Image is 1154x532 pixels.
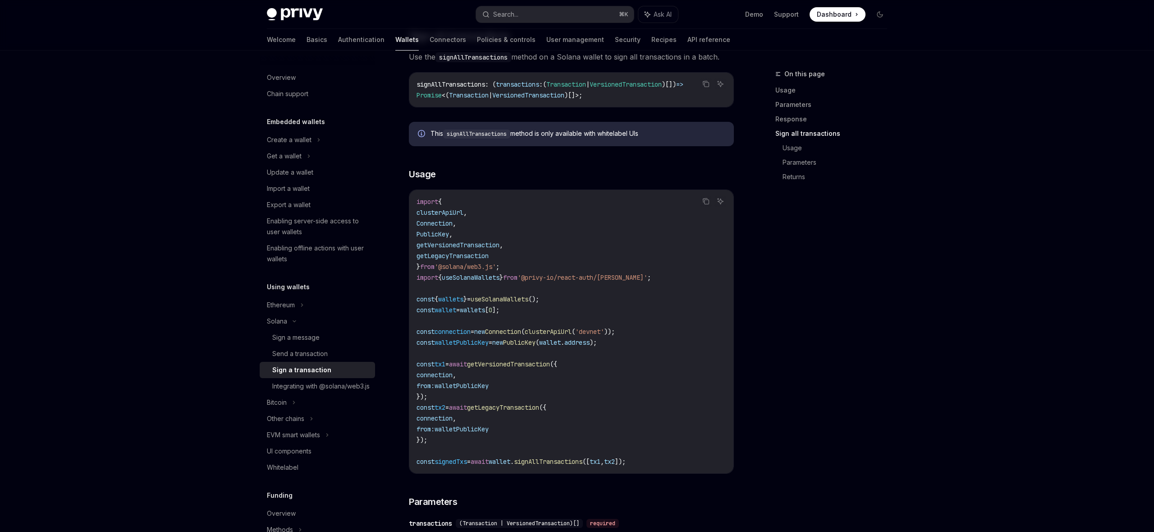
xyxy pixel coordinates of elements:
span: import [417,273,438,282]
span: ; [579,91,582,99]
span: : [539,80,543,88]
span: PublicKey [503,338,536,347]
span: VersionedTransaction [590,80,662,88]
span: signAllTransactions [514,458,582,466]
button: Ask AI [638,6,678,23]
span: const [417,328,435,336]
span: = [456,306,460,314]
span: = [445,403,449,412]
div: EVM smart wallets [267,430,320,440]
span: Connection [417,219,453,227]
span: wallet [435,306,456,314]
div: Sign a message [272,332,320,343]
a: Overview [260,505,375,522]
span: ]); [615,458,626,466]
span: from [503,273,517,282]
a: Authentication [338,29,385,51]
span: )[] [564,91,575,99]
span: )); [604,328,615,336]
span: const [417,403,435,412]
span: . [510,458,514,466]
span: 'devnet' [575,328,604,336]
a: Basics [307,29,327,51]
div: Solana [267,316,287,327]
a: Update a wallet [260,164,375,180]
span: ( [521,328,525,336]
span: wallets [460,306,485,314]
img: dark logo [267,8,323,21]
div: Search... [493,9,518,20]
a: Returns [783,170,894,184]
span: , [453,371,456,379]
button: Copy the contents from the code block [700,195,712,207]
span: | [489,91,492,99]
span: (Transaction | VersionedTransaction)[] [459,520,579,527]
span: }); [417,436,427,444]
div: Overview [267,72,296,83]
a: Dashboard [810,7,865,22]
span: Transaction [449,91,489,99]
a: Security [615,29,641,51]
div: Update a wallet [267,167,313,178]
span: = [467,295,471,303]
span: connection [417,414,453,422]
a: Wallets [395,29,419,51]
span: , [453,414,456,422]
span: const [417,458,435,466]
span: 0 [489,306,492,314]
span: useSolanaWallets [471,295,528,303]
div: Ethereum [267,300,295,310]
span: , [449,230,453,238]
span: signAllTransactions [417,80,485,88]
span: { [438,198,442,206]
span: ([ [582,458,590,466]
h5: Using wallets [267,282,310,292]
div: Sign a transaction [272,365,331,375]
span: wallet [489,458,510,466]
span: ( [536,338,539,347]
a: Welcome [267,29,296,51]
a: Recipes [651,29,677,51]
span: ; [647,273,651,282]
span: await [449,403,467,412]
h5: Funding [267,490,293,501]
span: Use the method on a Solana wallet to sign all transactions in a batch. [409,51,734,63]
span: const [417,306,435,314]
a: Parameters [775,97,894,112]
span: getLegacyTransaction [417,252,489,260]
span: '@solana/web3.js' [435,263,496,271]
span: tx1 [435,360,445,368]
span: walletPublicKey [435,382,489,390]
span: await [449,360,467,368]
div: Integrating with @solana/web3.js [272,381,370,392]
a: Whitelabel [260,459,375,476]
a: Connectors [430,29,466,51]
a: Response [775,112,894,126]
span: = [445,360,449,368]
span: { [435,295,438,303]
a: Send a transaction [260,346,375,362]
a: User management [546,29,604,51]
span: = [467,458,471,466]
span: { [438,273,442,282]
span: ); [590,338,597,347]
span: }); [417,393,427,401]
div: transactions [409,519,452,528]
span: new [492,338,503,347]
h5: Embedded wallets [267,116,325,127]
span: , [600,458,604,466]
span: [ [485,306,489,314]
span: tx1 [590,458,600,466]
span: (); [528,295,539,303]
span: from: [417,425,435,433]
code: signAllTransactions [435,52,511,62]
span: import [417,198,438,206]
span: ( [543,80,546,88]
span: '@privy-io/react-auth/[PERSON_NAME]' [517,273,647,282]
a: Chain support [260,86,375,102]
a: Usage [775,83,894,97]
a: Overview [260,69,375,86]
span: | [586,80,590,88]
span: , [453,219,456,227]
button: Toggle dark mode [873,7,887,22]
